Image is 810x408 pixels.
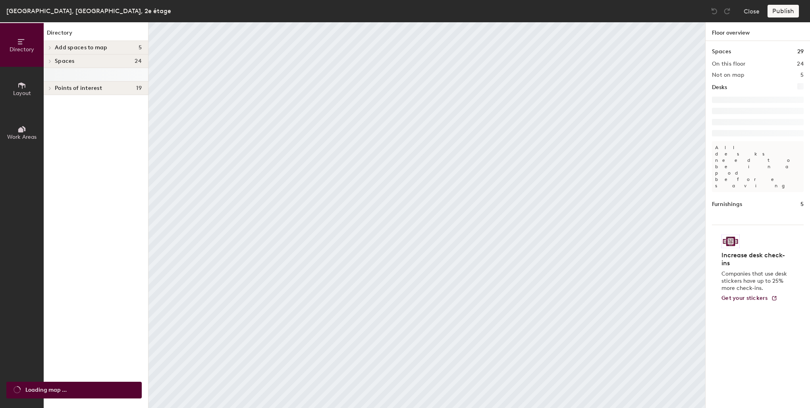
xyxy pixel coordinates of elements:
img: Undo [710,7,718,15]
button: Close [744,5,760,17]
h1: Furnishings [712,200,742,209]
span: Get your stickers [721,295,768,301]
h1: Spaces [712,47,731,56]
h1: Floor overview [706,22,810,41]
div: [GEOGRAPHIC_DATA], [GEOGRAPHIC_DATA], 2e étage [6,6,171,16]
span: Directory [10,46,34,53]
p: Companies that use desk stickers have up to 25% more check-ins. [721,270,789,292]
h2: 24 [797,61,804,67]
h1: Desks [712,83,727,92]
img: Sticker logo [721,235,740,248]
h1: 5 [800,200,804,209]
span: 19 [136,85,142,91]
span: Loading map ... [25,386,67,394]
span: Work Areas [7,134,37,140]
img: Redo [723,7,731,15]
h4: Increase desk check-ins [721,251,789,267]
h1: Directory [44,29,148,41]
span: 5 [139,45,142,51]
span: Layout [13,90,31,97]
h2: Not on map [712,72,744,78]
a: Get your stickers [721,295,777,302]
canvas: Map [148,22,705,408]
h1: 29 [797,47,804,56]
p: All desks need to be in a pod before saving [712,141,804,192]
span: 24 [135,58,142,64]
span: Points of interest [55,85,102,91]
h2: 5 [800,72,804,78]
h2: On this floor [712,61,746,67]
span: Add spaces to map [55,45,108,51]
span: Spaces [55,58,75,64]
